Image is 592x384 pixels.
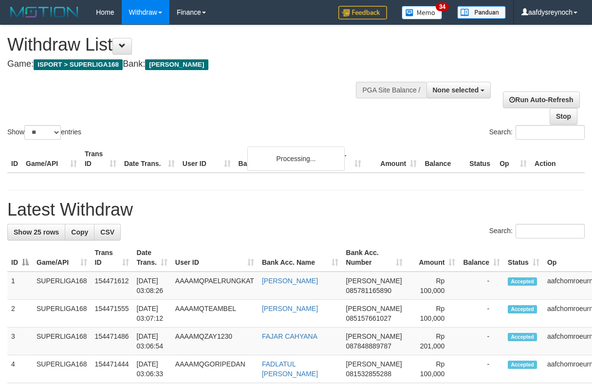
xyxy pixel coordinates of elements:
[459,300,504,328] td: -
[508,333,537,341] span: Accepted
[247,146,345,171] div: Processing...
[496,145,531,173] th: Op
[436,2,449,11] span: 34
[7,355,33,383] td: 4
[489,125,585,140] label: Search:
[346,314,391,322] span: Copy 085157661027 to clipboard
[508,305,537,313] span: Accepted
[356,82,426,98] div: PGA Site Balance /
[346,332,402,340] span: [PERSON_NAME]
[171,244,258,272] th: User ID: activate to sort column ascending
[133,300,171,328] td: [DATE] 03:07:12
[365,145,421,173] th: Amount
[65,224,94,240] a: Copy
[91,272,133,300] td: 154471612
[407,328,459,355] td: Rp 201,000
[22,145,81,173] th: Game/API
[7,145,22,173] th: ID
[421,145,465,173] th: Balance
[133,328,171,355] td: [DATE] 03:06:54
[14,228,59,236] span: Show 25 rows
[508,277,537,286] span: Accepted
[457,6,506,19] img: panduan.png
[81,145,120,173] th: Trans ID
[24,125,61,140] select: Showentries
[7,328,33,355] td: 3
[179,145,235,173] th: User ID
[33,328,91,355] td: SUPERLIGA168
[459,328,504,355] td: -
[120,145,179,173] th: Date Trans.
[145,59,208,70] span: [PERSON_NAME]
[262,277,318,285] a: [PERSON_NAME]
[516,125,585,140] input: Search:
[33,244,91,272] th: Game/API: activate to sort column ascending
[171,355,258,383] td: AAAAMQGORIPEDAN
[503,91,579,108] a: Run Auto-Refresh
[7,35,385,55] h1: Withdraw List
[34,59,123,70] span: ISPORT > SUPERLIGA168
[171,328,258,355] td: AAAAMQZAY1230
[465,145,496,173] th: Status
[346,342,391,350] span: Copy 087848889787 to clipboard
[33,355,91,383] td: SUPERLIGA168
[91,355,133,383] td: 154471444
[504,244,543,272] th: Status: activate to sort column ascending
[133,272,171,300] td: [DATE] 03:08:26
[459,272,504,300] td: -
[71,228,88,236] span: Copy
[7,244,33,272] th: ID: activate to sort column descending
[94,224,121,240] a: CSV
[531,145,585,173] th: Action
[402,6,443,19] img: Button%20Memo.svg
[7,224,65,240] a: Show 25 rows
[171,272,258,300] td: AAAAMQPAELRUNGKAT
[508,361,537,369] span: Accepted
[310,145,365,173] th: Bank Acc. Number
[426,82,491,98] button: None selected
[7,5,81,19] img: MOTION_logo.png
[91,244,133,272] th: Trans ID: activate to sort column ascending
[7,200,585,219] h1: Latest Withdraw
[262,305,318,312] a: [PERSON_NAME]
[33,272,91,300] td: SUPERLIGA168
[91,300,133,328] td: 154471555
[459,244,504,272] th: Balance: activate to sort column ascending
[338,6,387,19] img: Feedback.jpg
[7,125,81,140] label: Show entries
[407,355,459,383] td: Rp 100,000
[346,370,391,378] span: Copy 081532855288 to clipboard
[133,244,171,272] th: Date Trans.: activate to sort column ascending
[235,145,310,173] th: Bank Acc. Name
[407,244,459,272] th: Amount: activate to sort column ascending
[100,228,114,236] span: CSV
[433,86,479,94] span: None selected
[258,244,342,272] th: Bank Acc. Name: activate to sort column ascending
[346,277,402,285] span: [PERSON_NAME]
[7,59,385,69] h4: Game: Bank:
[133,355,171,383] td: [DATE] 03:06:33
[407,300,459,328] td: Rp 100,000
[91,328,133,355] td: 154471486
[550,108,577,125] a: Stop
[346,360,402,368] span: [PERSON_NAME]
[171,300,258,328] td: AAAAMQTEAMBEL
[346,305,402,312] span: [PERSON_NAME]
[516,224,585,238] input: Search:
[346,287,391,294] span: Copy 085781165890 to clipboard
[459,355,504,383] td: -
[489,224,585,238] label: Search:
[342,244,407,272] th: Bank Acc. Number: activate to sort column ascending
[7,300,33,328] td: 2
[7,272,33,300] td: 1
[262,360,318,378] a: FADLATUL [PERSON_NAME]
[407,272,459,300] td: Rp 100,000
[33,300,91,328] td: SUPERLIGA168
[262,332,317,340] a: FAJAR CAHYANA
